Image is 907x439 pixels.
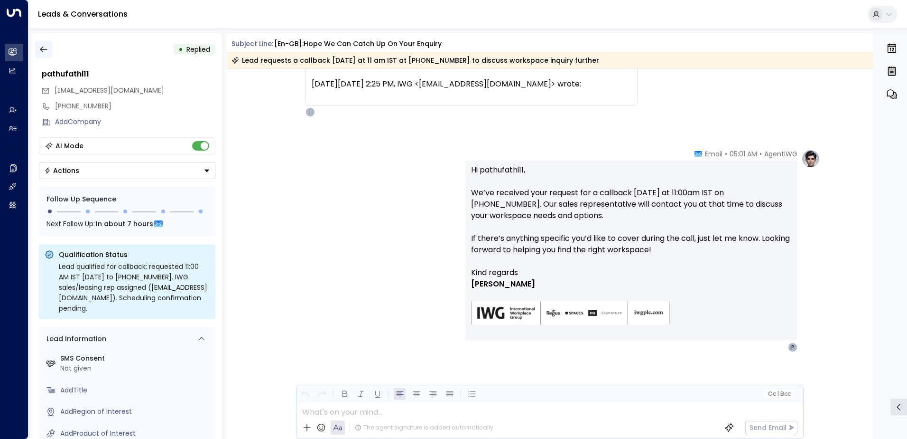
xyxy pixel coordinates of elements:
[55,86,164,95] span: [EMAIL_ADDRESS][DOMAIN_NAME]
[186,45,210,54] span: Replied
[471,267,792,337] div: Signature
[764,149,797,159] span: AgentIWG
[801,149,820,168] img: profile-logo.png
[730,149,757,159] span: 05:01 AM
[768,391,790,397] span: Cc Bcc
[44,166,79,175] div: Actions
[60,353,212,363] label: SMS Consent
[471,267,518,278] span: Kind regards
[96,219,153,229] span: In about 7 hours
[59,250,210,259] p: Qualification Status
[231,39,273,48] span: Subject Line:
[46,194,208,204] div: Follow Up Sequence
[178,41,183,58] div: •
[355,423,493,432] div: The agent signature is added automatically
[55,86,164,95] span: pathufathi11@proton.me
[39,162,215,179] button: Actions
[39,162,215,179] div: Button group with a nested menu
[60,407,212,417] div: AddRegion of Interest
[471,164,792,267] p: Hi pathufathi11, We’ve received your request for a callback [DATE] at 11:00am IST on [PHONE_NUMBE...
[725,149,727,159] span: •
[471,301,670,325] img: AIorK4zU2Kz5WUNqa9ifSKC9jFH1hjwenjvh85X70KBOPduETvkeZu4OqG8oPuqbwvp3xfXcMQJCRtwYb-SG
[759,149,762,159] span: •
[60,363,212,373] div: Not given
[316,388,328,400] button: Redo
[788,343,797,352] div: P
[305,107,315,117] div: I
[46,219,208,229] div: Next Follow Up:
[55,101,215,111] div: [PHONE_NUMBER]
[38,9,128,19] a: Leads & Conversations
[59,261,210,314] div: Lead qualified for callback; requested 11:00 AM IST [DATE] to [PHONE_NUMBER]. IWG sales/leasing r...
[705,149,722,159] span: Email
[764,390,794,399] button: Cc|Bcc
[777,391,779,397] span: |
[60,385,212,395] div: AddTitle
[471,278,535,290] span: [PERSON_NAME]
[56,141,83,151] div: AI Mode
[274,39,442,49] div: [en-GB]:Hope we can catch up on your enquiry
[55,117,215,127] div: AddCompany
[231,56,599,65] div: Lead requests a callback [DATE] at 11 am IST at [PHONE_NUMBER] to discuss workspace inquiry further
[60,429,212,439] div: AddProduct of Interest
[312,78,631,101] div: [DATE][DATE] 2:25 PM, IWG <[EMAIL_ADDRESS][DOMAIN_NAME]> wrote:
[42,68,215,80] div: pathufathi11
[299,388,311,400] button: Undo
[43,334,106,344] div: Lead Information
